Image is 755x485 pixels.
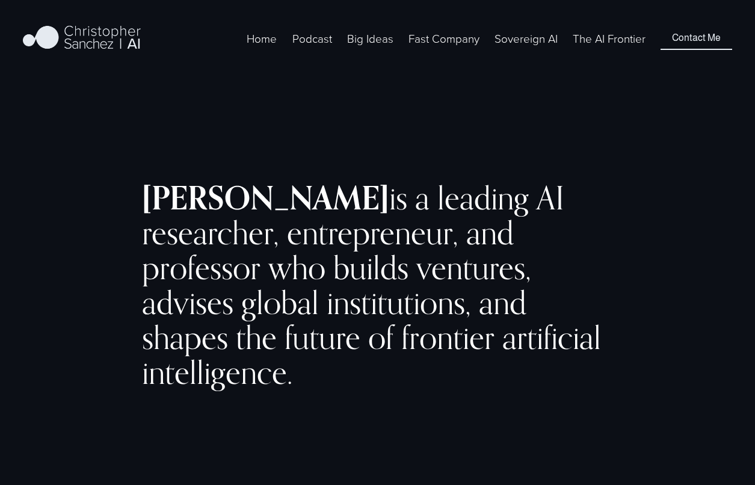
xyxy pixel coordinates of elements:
[661,27,732,50] a: Contact Me
[142,181,613,390] h2: is a leading AI researcher, entrepreneur, and professor who builds ventures, advises global insti...
[23,23,141,54] img: Christopher Sanchez | AI
[408,31,479,47] span: Fast Company
[292,29,332,48] a: Podcast
[347,29,393,48] a: folder dropdown
[347,31,393,47] span: Big Ideas
[247,29,277,48] a: Home
[408,29,479,48] a: folder dropdown
[495,29,558,48] a: Sovereign AI
[142,178,389,218] strong: [PERSON_NAME]
[573,29,646,48] a: The AI Frontier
